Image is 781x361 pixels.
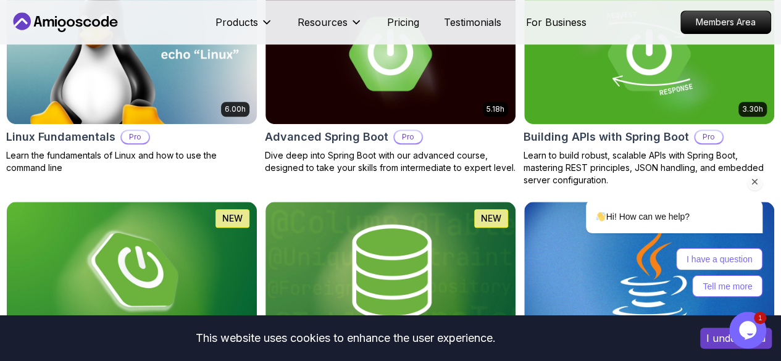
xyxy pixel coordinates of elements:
h2: Linux Fundamentals [6,128,115,146]
img: Spring Data JPA card [265,202,516,342]
p: Members Area [681,11,771,33]
p: 5.18h [487,104,504,114]
h2: Building APIs with Spring Boot [524,128,689,146]
a: Members Area [680,10,771,34]
h2: Advanced Spring Boot [265,128,388,146]
p: Resources [298,15,348,30]
iframe: chat widget [729,312,769,349]
a: Pricing [387,15,419,30]
p: Pro [395,131,422,143]
a: Testimonials [444,15,501,30]
div: This website uses cookies to enhance the user experience. [9,325,682,352]
p: Learn to build robust, scalable APIs with Spring Boot, mastering REST principles, JSON handling, ... [524,149,775,186]
button: Products [215,15,273,39]
p: Pro [122,131,149,143]
p: Dive deep into Spring Boot with our advanced course, designed to take your skills from intermedia... [265,149,516,174]
button: Resources [298,15,362,39]
button: Accept cookies [700,328,772,349]
p: Learn the fundamentals of Linux and how to use the command line [6,149,257,174]
img: Spring Boot for Beginners card [7,202,257,342]
img: Java for Beginners card [524,202,774,342]
p: NEW [222,212,243,225]
p: NEW [481,212,501,225]
p: Products [215,15,258,30]
a: For Business [526,15,587,30]
iframe: chat widget [546,89,769,305]
p: 6.00h [225,104,246,114]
